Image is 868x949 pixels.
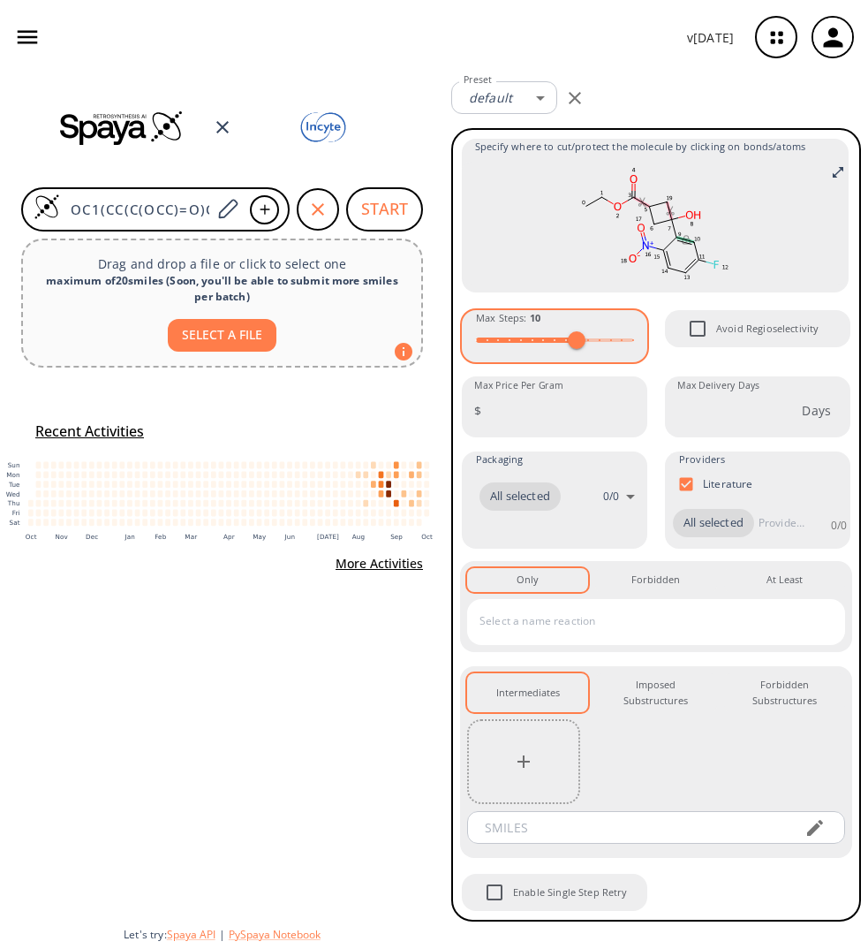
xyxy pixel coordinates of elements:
[215,927,229,942] span: |
[679,310,716,347] span: Avoid Regioselectivity
[467,673,588,713] button: Intermediates
[86,533,98,541] text: Dec
[229,927,321,942] button: PySpaya Notebook
[475,139,835,155] span: Specify where to cut/protect the molecule by clicking on bonds/atoms
[28,461,429,526] g: cell
[467,568,588,591] button: Only
[754,509,809,537] input: Provider name
[8,481,20,489] text: Tue
[679,452,725,467] span: Providers
[479,488,561,505] span: All selected
[60,110,184,145] img: Spaya logo
[185,533,197,541] text: Mar
[155,533,166,541] text: Feb
[724,673,845,713] button: Forbidden Substructures
[56,533,69,541] text: Nov
[513,884,628,900] span: Enable Single Step Retry
[261,108,385,148] img: Team logo
[472,811,790,844] input: SMILES
[677,379,759,392] label: Max Delivery Days
[26,533,37,541] text: Oct
[6,461,20,527] g: y-axis tick label
[284,533,296,541] text: Jun
[352,533,365,541] text: Aug
[26,533,433,541] g: x-axis tick label
[603,489,619,504] p: 0 / 0
[716,321,819,337] span: Avoid Regioselectivity
[530,311,540,324] strong: 10
[328,548,430,581] button: More Activities
[802,401,831,420] p: Days
[223,533,235,541] text: Apr
[60,201,211,218] input: Enter SMILES
[738,677,831,710] div: Forbidden Substructures
[12,509,20,517] text: Fri
[476,452,523,467] span: Packaging
[37,254,407,273] p: Drag and drop a file or click to select one
[724,568,845,591] button: At Least
[474,379,563,392] label: Max Price Per Gram
[6,471,19,479] text: Mon
[8,461,20,469] text: Sun
[34,194,60,220] img: Logo Spaya
[37,273,407,305] div: maximum of 20 smiles ( Soon, you'll be able to submit more smiles per batch )
[609,677,702,710] div: Imposed Substructures
[474,401,481,420] p: $
[317,533,339,541] text: [DATE]
[35,422,144,441] h5: Recent Activities
[595,568,716,591] button: Forbidden
[168,319,276,352] button: SELECT A FILE
[6,490,20,497] text: Wed
[476,874,513,911] span: Enable Single Step Retry
[346,187,423,232] button: START
[125,533,135,541] text: Jan
[631,572,680,588] div: Forbidden
[460,872,649,913] div: When Single Step Retry is enabled, if no route is found during retrosynthesis, a retry is trigger...
[475,607,811,635] input: Select a name reaction
[703,476,753,491] p: Literature
[7,499,20,507] text: Thu
[673,514,754,532] span: All selected
[253,533,267,541] text: May
[475,162,835,285] svg: OC1(CC(C(OCC)=O)C1)C2=CC(F)=CC=C2[N+]([O-])=O
[476,310,540,326] span: Max Steps :
[831,518,847,533] p: 0 / 0
[595,673,716,713] button: Imposed Substructures
[469,89,512,106] em: default
[831,165,845,179] svg: Full screen
[687,28,734,47] p: v [DATE]
[517,572,539,588] div: Only
[496,685,560,701] div: Intermediates
[390,533,403,541] text: Sep
[28,417,151,446] button: Recent Activities
[464,73,492,87] label: Preset
[10,519,20,527] text: Sat
[124,927,437,942] div: Let's try:
[766,572,803,588] div: At Least
[167,927,215,942] button: Spaya API
[421,533,433,541] text: Oct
